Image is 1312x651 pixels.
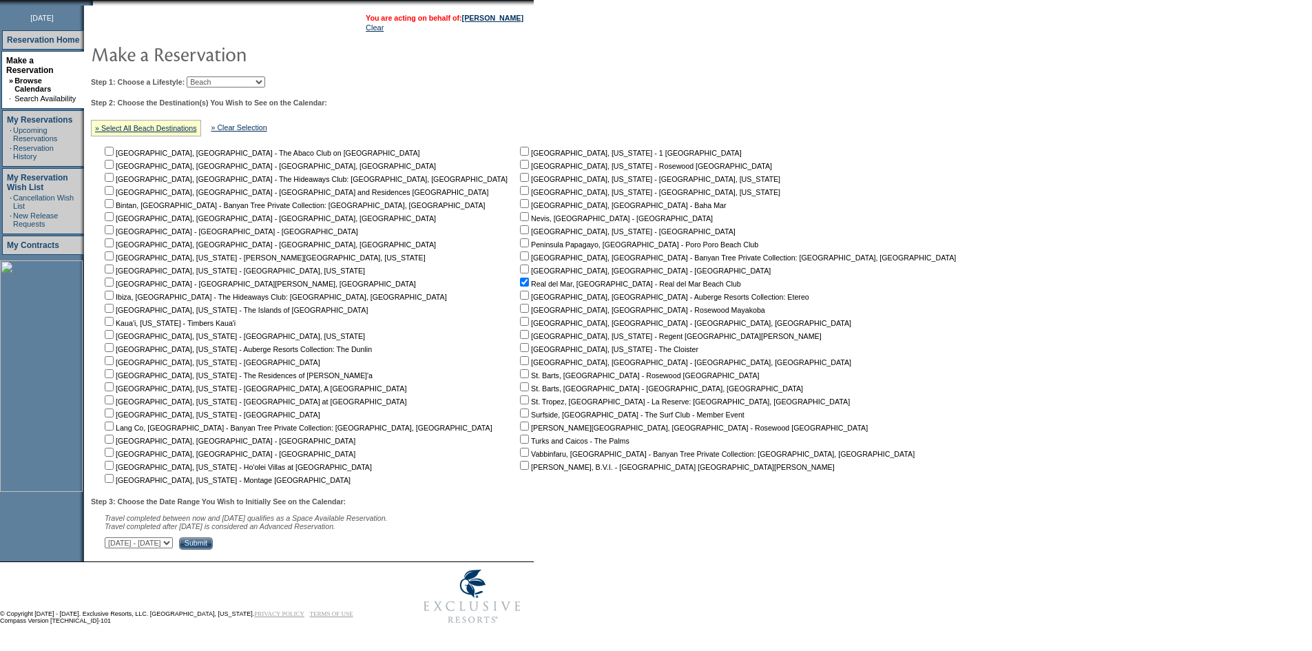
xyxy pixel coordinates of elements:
nobr: [GEOGRAPHIC_DATA], [US_STATE] - [GEOGRAPHIC_DATA], [US_STATE] [102,332,365,340]
b: » [9,76,13,85]
span: You are acting on behalf of: [366,14,523,22]
td: · [10,211,12,228]
nobr: Peninsula Papagayo, [GEOGRAPHIC_DATA] - Poro Poro Beach Club [517,240,758,249]
nobr: Kaua'i, [US_STATE] - Timbers Kaua'i [102,319,236,327]
nobr: [GEOGRAPHIC_DATA], [GEOGRAPHIC_DATA] - [GEOGRAPHIC_DATA], [GEOGRAPHIC_DATA] [517,319,851,327]
nobr: St. Tropez, [GEOGRAPHIC_DATA] - La Reserve: [GEOGRAPHIC_DATA], [GEOGRAPHIC_DATA] [517,397,850,406]
nobr: [GEOGRAPHIC_DATA], [GEOGRAPHIC_DATA] - [GEOGRAPHIC_DATA], [GEOGRAPHIC_DATA] [102,162,436,170]
td: · [10,126,12,143]
a: » Select All Beach Destinations [95,124,197,132]
a: Browse Calendars [14,76,51,93]
nobr: [GEOGRAPHIC_DATA], [US_STATE] - [GEOGRAPHIC_DATA] [102,358,320,366]
a: Reservation Home [7,35,79,45]
img: Exclusive Resorts [410,562,534,631]
nobr: [GEOGRAPHIC_DATA], [GEOGRAPHIC_DATA] - Baha Mar [517,201,726,209]
a: New Release Requests [13,211,58,228]
nobr: [GEOGRAPHIC_DATA], [US_STATE] - Auberge Resorts Collection: The Dunlin [102,345,372,353]
a: Upcoming Reservations [13,126,57,143]
nobr: [GEOGRAPHIC_DATA], [GEOGRAPHIC_DATA] - [GEOGRAPHIC_DATA] [517,267,771,275]
nobr: [GEOGRAPHIC_DATA], [US_STATE] - Rosewood [GEOGRAPHIC_DATA] [517,162,772,170]
td: · [9,94,13,103]
a: Cancellation Wish List [13,194,74,210]
nobr: [GEOGRAPHIC_DATA], [US_STATE] - Ho'olei Villas at [GEOGRAPHIC_DATA] [102,463,372,471]
img: pgTtlMakeReservation.gif [91,40,366,68]
nobr: [GEOGRAPHIC_DATA], [US_STATE] - The Residences of [PERSON_NAME]'a [102,371,373,380]
nobr: St. Barts, [GEOGRAPHIC_DATA] - Rosewood [GEOGRAPHIC_DATA] [517,371,759,380]
a: PRIVACY POLICY [254,610,304,617]
b: Step 2: Choose the Destination(s) You Wish to See on the Calendar: [91,99,327,107]
nobr: [GEOGRAPHIC_DATA], [US_STATE] - [GEOGRAPHIC_DATA], [US_STATE] [517,188,780,196]
nobr: [GEOGRAPHIC_DATA], [US_STATE] - Regent [GEOGRAPHIC_DATA][PERSON_NAME] [517,332,822,340]
nobr: [GEOGRAPHIC_DATA], [GEOGRAPHIC_DATA] - [GEOGRAPHIC_DATA] [102,450,355,458]
a: My Reservations [7,115,72,125]
nobr: Travel completed after [DATE] is considered an Advanced Reservation. [105,522,335,530]
nobr: [GEOGRAPHIC_DATA] - [GEOGRAPHIC_DATA][PERSON_NAME], [GEOGRAPHIC_DATA] [102,280,416,288]
nobr: [PERSON_NAME], B.V.I. - [GEOGRAPHIC_DATA] [GEOGRAPHIC_DATA][PERSON_NAME] [517,463,835,471]
nobr: [GEOGRAPHIC_DATA], [US_STATE] - [GEOGRAPHIC_DATA] at [GEOGRAPHIC_DATA] [102,397,406,406]
td: · [10,194,12,210]
nobr: [GEOGRAPHIC_DATA], [US_STATE] - [GEOGRAPHIC_DATA], [US_STATE] [102,267,365,275]
nobr: [PERSON_NAME][GEOGRAPHIC_DATA], [GEOGRAPHIC_DATA] - Rosewood [GEOGRAPHIC_DATA] [517,424,868,432]
nobr: Bintan, [GEOGRAPHIC_DATA] - Banyan Tree Private Collection: [GEOGRAPHIC_DATA], [GEOGRAPHIC_DATA] [102,201,486,209]
nobr: Vabbinfaru, [GEOGRAPHIC_DATA] - Banyan Tree Private Collection: [GEOGRAPHIC_DATA], [GEOGRAPHIC_DATA] [517,450,915,458]
nobr: [GEOGRAPHIC_DATA], [US_STATE] - 1 [GEOGRAPHIC_DATA] [517,149,742,157]
td: · [10,144,12,161]
nobr: [GEOGRAPHIC_DATA], [GEOGRAPHIC_DATA] - The Hideaways Club: [GEOGRAPHIC_DATA], [GEOGRAPHIC_DATA] [102,175,508,183]
nobr: [GEOGRAPHIC_DATA], [US_STATE] - [GEOGRAPHIC_DATA] [517,227,736,236]
nobr: Surfside, [GEOGRAPHIC_DATA] - The Surf Club - Member Event [517,411,744,419]
nobr: [GEOGRAPHIC_DATA], [GEOGRAPHIC_DATA] - [GEOGRAPHIC_DATA] and Residences [GEOGRAPHIC_DATA] [102,188,488,196]
nobr: [GEOGRAPHIC_DATA] - [GEOGRAPHIC_DATA] - [GEOGRAPHIC_DATA] [102,227,358,236]
a: Clear [366,23,384,32]
a: My Contracts [7,240,59,250]
nobr: [GEOGRAPHIC_DATA], [GEOGRAPHIC_DATA] - Banyan Tree Private Collection: [GEOGRAPHIC_DATA], [GEOGRA... [517,254,956,262]
nobr: Ibiza, [GEOGRAPHIC_DATA] - The Hideaways Club: [GEOGRAPHIC_DATA], [GEOGRAPHIC_DATA] [102,293,447,301]
nobr: Real del Mar, [GEOGRAPHIC_DATA] - Real del Mar Beach Club [517,280,741,288]
span: Travel completed between now and [DATE] qualifies as a Space Available Reservation. [105,514,388,522]
b: Step 3: Choose the Date Range You Wish to Initially See on the Calendar: [91,497,346,506]
a: Search Availability [14,94,76,103]
a: My Reservation Wish List [7,173,68,192]
nobr: [GEOGRAPHIC_DATA], [GEOGRAPHIC_DATA] - [GEOGRAPHIC_DATA], [GEOGRAPHIC_DATA] [102,214,436,223]
a: » Clear Selection [211,123,267,132]
nobr: [GEOGRAPHIC_DATA], [GEOGRAPHIC_DATA] - [GEOGRAPHIC_DATA], [GEOGRAPHIC_DATA] [517,358,851,366]
nobr: [GEOGRAPHIC_DATA], [GEOGRAPHIC_DATA] - [GEOGRAPHIC_DATA] [102,437,355,445]
a: TERMS OF USE [310,610,353,617]
b: Step 1: Choose a Lifestyle: [91,78,185,86]
nobr: [GEOGRAPHIC_DATA], [US_STATE] - [GEOGRAPHIC_DATA] [102,411,320,419]
nobr: [GEOGRAPHIC_DATA], [US_STATE] - [GEOGRAPHIC_DATA], [US_STATE] [517,175,780,183]
nobr: Turks and Caicos - The Palms [517,437,629,445]
a: [PERSON_NAME] [462,14,523,22]
nobr: [GEOGRAPHIC_DATA], [GEOGRAPHIC_DATA] - The Abaco Club on [GEOGRAPHIC_DATA] [102,149,420,157]
a: Reservation History [13,144,54,161]
nobr: [GEOGRAPHIC_DATA], [US_STATE] - Montage [GEOGRAPHIC_DATA] [102,476,351,484]
nobr: [GEOGRAPHIC_DATA], [US_STATE] - The Cloister [517,345,698,353]
nobr: Nevis, [GEOGRAPHIC_DATA] - [GEOGRAPHIC_DATA] [517,214,713,223]
input: Submit [179,537,213,550]
nobr: [GEOGRAPHIC_DATA], [GEOGRAPHIC_DATA] - Rosewood Mayakoba [517,306,765,314]
a: Make a Reservation [6,56,54,75]
nobr: [GEOGRAPHIC_DATA], [US_STATE] - The Islands of [GEOGRAPHIC_DATA] [102,306,368,314]
nobr: [GEOGRAPHIC_DATA], [US_STATE] - [GEOGRAPHIC_DATA], A [GEOGRAPHIC_DATA] [102,384,406,393]
nobr: Lang Co, [GEOGRAPHIC_DATA] - Banyan Tree Private Collection: [GEOGRAPHIC_DATA], [GEOGRAPHIC_DATA] [102,424,492,432]
nobr: St. Barts, [GEOGRAPHIC_DATA] - [GEOGRAPHIC_DATA], [GEOGRAPHIC_DATA] [517,384,803,393]
nobr: [GEOGRAPHIC_DATA], [GEOGRAPHIC_DATA] - [GEOGRAPHIC_DATA], [GEOGRAPHIC_DATA] [102,240,436,249]
span: [DATE] [30,14,54,22]
nobr: [GEOGRAPHIC_DATA], [US_STATE] - [PERSON_NAME][GEOGRAPHIC_DATA], [US_STATE] [102,254,426,262]
nobr: [GEOGRAPHIC_DATA], [GEOGRAPHIC_DATA] - Auberge Resorts Collection: Etereo [517,293,809,301]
